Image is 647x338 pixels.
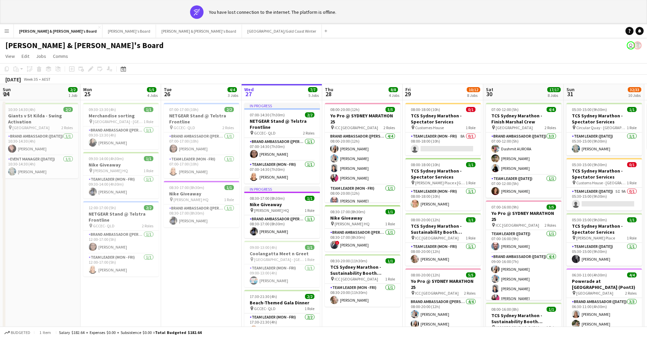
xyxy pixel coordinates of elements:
app-card-role: Team Leader ([DATE])5I9A0/105:30-15:00 (9h30m) [566,188,642,211]
span: 27 [243,90,254,98]
app-job-card: 09:00-13:00 (4h)1/1Coolangatta Meet n Greet [GEOGRAPHIC_DATA] - [GEOGRAPHIC_DATA]1 RoleTeam Leade... [244,241,320,287]
span: 1/1 [305,196,314,201]
div: 09:30-13:30 (4h)1/1Merchandise sorting [GEOGRAPHIC_DATA] - [GEOGRAPHIC_DATA]1 RoleBrand Ambassado... [83,103,159,149]
app-job-card: 05:30-15:00 (9h30m)1/1TCS Sydney Marathon - Spectator Services [PERSON_NAME] Place1 RoleTeam Lead... [566,213,642,266]
a: Jobs [33,52,49,61]
span: 1/1 [547,307,556,312]
span: ICC [GEOGRAPHIC_DATA] [335,276,378,281]
h3: TCS Sydney Marathon - Spectator Services [566,168,642,180]
div: 09:30-14:00 (4h30m)1/1Nike Giveaway [PERSON_NAME] HQ1 RoleTeam Leader (Mon - Fri)1/109:30-14:00 (... [83,152,159,198]
span: 08:30-17:00 (8h30m) [330,209,365,214]
span: 2 Roles [303,130,314,136]
h3: Yo Pro @ SYDNEY MARATHON 25 [325,113,400,125]
app-job-card: In progress07:00-14:30 (7h30m)2/2NETGEAR Stand @ Telstra Frontline GCCEC- QLD2 RolesBrand Ambassa... [244,103,320,184]
div: 05:30-15:00 (9h30m)1/1TCS Sydney Marathon - Spectator Services Circular Quay - [GEOGRAPHIC_DATA] ... [566,103,642,155]
span: [PERSON_NAME] HQ [93,168,128,173]
div: 5 Jobs [308,93,319,98]
app-card-role: Team Leader (Mon - Fri)1/112:00-17:00 (5h)[PERSON_NAME] [83,254,159,276]
h3: Beach-Themed Gala Dinner [244,300,320,306]
span: 1 Role [305,208,314,213]
span: 08:00-20:00 (12h) [330,107,360,112]
app-job-card: 07:00-12:00 (5h)4/4TCS Sydney Marathon - Finish Marshal Crew [GEOGRAPHIC_DATA]2 RolesBrand Ambass... [486,103,561,198]
h3: NETGEAR Stand @ Telstra Frontline [83,211,159,223]
span: 28 [324,90,333,98]
span: 08:00-18:00 (10h) [411,162,440,167]
span: Sat [486,86,493,92]
span: Mon [83,86,92,92]
span: 5/5 [386,107,395,112]
app-job-card: 08:00-20:00 (12h)5/5Yo Pro @ SYDNEY MARATHON 25 ICC [GEOGRAPHIC_DATA]2 RolesBrand Ambassador ([PE... [325,103,400,202]
h3: Merchandise sorting [83,113,159,119]
span: 1 Role [627,180,637,185]
span: GCCEC- QLD [254,130,276,136]
span: 0/1 [466,107,475,112]
span: Customs House - [GEOGRAPHIC_DATA] [576,180,627,185]
div: 4 Jobs [147,93,158,98]
span: 10/12 [467,87,480,92]
span: Sun [566,86,575,92]
span: 06:30-11:00 (4h30m) [572,272,607,277]
span: Circular Quay - [GEOGRAPHIC_DATA] - [GEOGRAPHIC_DATA] [576,125,627,130]
span: 1/1 [144,156,153,161]
span: 09:30-14:00 (4h30m) [89,156,124,161]
app-card-role: Brand Ambassador ([PERSON_NAME])1/107:00-14:30 (7h30m)[PERSON_NAME] [244,138,320,161]
span: 12:00-17:00 (5h) [89,205,116,210]
span: 2 Roles [142,223,153,228]
span: 2 Roles [464,291,475,296]
span: 4/4 [627,272,637,277]
span: [GEOGRAPHIC_DATA] [12,125,50,130]
app-card-role: Team Leader (Mon - Fri)1/108:00-18:00 (10h)[PERSON_NAME] [405,188,481,211]
span: 1 Role [627,125,637,130]
span: Week 35 [22,77,39,82]
h3: Powerade at [GEOGRAPHIC_DATA] (Pont3) [566,278,642,290]
span: Edit [22,53,29,59]
span: ICC [GEOGRAPHIC_DATA] [335,125,378,130]
button: [PERSON_NAME] & [PERSON_NAME]'s Board [14,25,102,38]
span: 29 [404,90,411,98]
div: 10 Jobs [628,93,641,98]
span: 07:00-17:00 (10h) [169,107,198,112]
span: ! [335,241,339,245]
a: Edit [19,52,32,61]
div: 07:00-17:00 (10h)2/2NETGEAR Stand @ Telstra Frontline GCCEC- QLD2 RolesBrand Ambassador ([PERSON_... [164,103,239,178]
span: 5/5 [466,272,475,277]
span: 1/1 [627,107,637,112]
span: 17:30-21:30 (4h) [250,294,277,299]
div: AEST [42,77,51,82]
div: 08:30-17:00 (8h30m)1/1Nike Giveaway [PERSON_NAME] HQ1 RoleBrand Ambassador ([PERSON_NAME])1/108:3... [164,181,239,227]
span: 05:30-15:00 (9h30m) [572,217,607,222]
span: 1 Role [466,125,475,130]
span: Jobs [36,53,46,59]
app-job-card: 08:00-18:00 (10h)1/1TCS Sydney Marathon - Spectator Services [PERSON_NAME] Place x [GEOGRAPHIC_DA... [405,158,481,211]
h3: NETGEAR Stand @ Telstra Frontline [164,113,239,125]
span: 25 [82,90,92,98]
span: 2/2 [144,205,153,210]
div: Salary $182.64 + Expenses $0.00 + Subsistence $0.00 = [59,330,202,335]
span: Thu [325,86,333,92]
span: 08:30-20:00 (11h30m) [330,258,367,263]
span: Customes House [415,125,444,130]
a: Comms [50,52,71,61]
span: 08:00-16:00 (8h) [491,307,519,312]
span: 05:30-15:00 (9h30m) [572,162,607,167]
span: 1/1 [144,107,153,112]
app-card-role: Brand Ambassador ([PERSON_NAME])1/107:00-17:00 (10h)[PERSON_NAME] [164,133,239,155]
span: GCCEC- QLD [254,306,276,311]
span: 1/1 [466,217,475,222]
span: 2 Roles [222,125,234,130]
app-card-role: Brand Ambassador ([DATE])1/110:30-14:30 (4h)[PERSON_NAME] [3,133,78,155]
h3: TCS Sydney Marathon - Spectator Services [566,113,642,125]
div: 08:30-17:00 (8h30m)1/1Nike Giveaway [PERSON_NAME] HQ1 RoleBrand Ambassador ([PERSON_NAME])1/108:3... [325,205,400,252]
span: 2/2 [305,112,314,117]
span: [GEOGRAPHIC_DATA] [576,291,613,296]
span: 2 Roles [545,223,556,228]
span: ICC [GEOGRAPHIC_DATA] [496,325,539,330]
div: 1 Job [68,93,77,98]
span: Budgeted [11,330,30,335]
h3: Coolangatta Meet n Greet [244,251,320,257]
span: 09:00-13:00 (4h) [250,245,277,250]
span: 8/8 [389,87,398,92]
app-card-role: Brand Ambassador ([PERSON_NAME])1/108:30-17:00 (8h30m)[PERSON_NAME] [164,204,239,227]
div: [DATE] [5,76,21,83]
